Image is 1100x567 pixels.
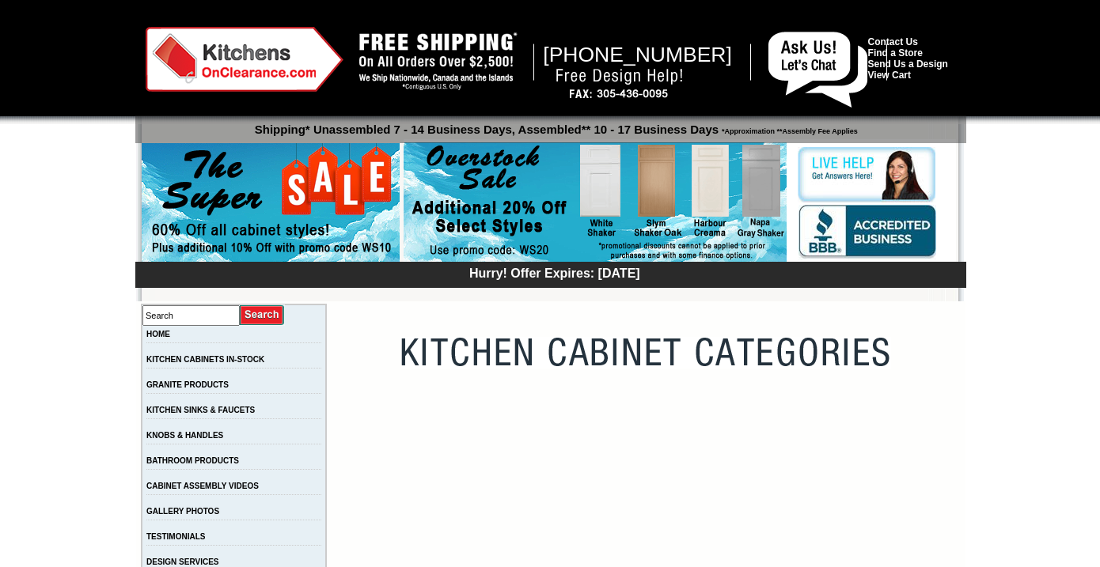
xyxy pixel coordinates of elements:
p: Shipping* Unassembled 7 - 14 Business Days, Assembled** 10 - 17 Business Days [143,115,966,136]
a: KNOBS & HANDLES [146,431,223,440]
a: Find a Store [868,47,923,59]
a: HOME [146,330,170,338]
div: Hurry! Offer Expires: [DATE] [143,264,966,281]
a: GRANITE PRODUCTS [146,380,229,389]
a: DESIGN SERVICES [146,558,219,566]
a: KITCHEN SINKS & FAUCETS [146,406,255,414]
span: [PHONE_NUMBER] [543,43,732,66]
a: Contact Us [868,36,918,47]
a: KITCHEN CABINETS IN-STOCK [146,355,264,364]
a: View Cart [868,70,911,81]
img: Kitchens on Clearance Logo [146,27,343,92]
a: CABINET ASSEMBLY VIDEOS [146,482,259,490]
span: *Approximation **Assembly Fee Applies [719,123,858,135]
a: GALLERY PHOTOS [146,507,219,516]
a: Send Us a Design [868,59,948,70]
input: Submit [240,304,285,326]
a: TESTIMONIALS [146,532,205,541]
a: BATHROOM PRODUCTS [146,456,239,465]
